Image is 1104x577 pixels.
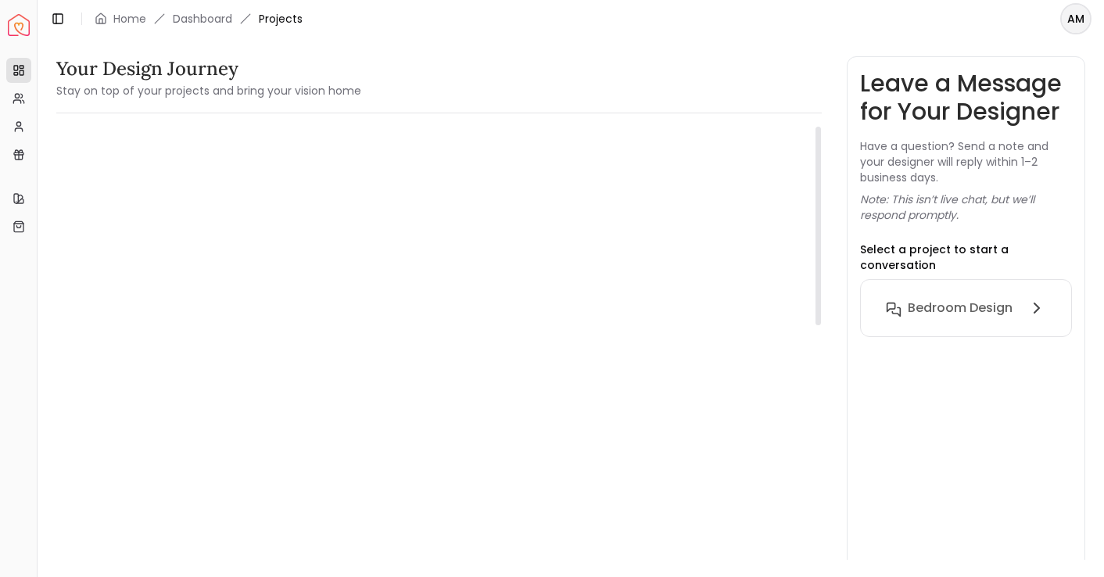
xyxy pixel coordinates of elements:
p: Select a project to start a conversation [860,242,1072,273]
p: Note: This isn’t live chat, but we’ll respond promptly. [860,192,1072,223]
a: Dashboard [173,11,232,27]
button: AM [1060,3,1091,34]
small: Stay on top of your projects and bring your vision home [56,83,361,99]
p: Have a question? Send a note and your designer will reply within 1–2 business days. [860,138,1072,185]
a: Home [113,11,146,27]
h3: Your Design Journey [56,56,361,81]
span: Projects [259,11,303,27]
h3: Leave a Message for Your Designer [860,70,1072,126]
a: Spacejoy [8,14,30,36]
span: AM [1062,5,1090,33]
button: Bedroom design [873,292,1059,324]
h6: Bedroom design [908,299,1013,317]
img: Spacejoy Logo [8,14,30,36]
nav: breadcrumb [95,11,303,27]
